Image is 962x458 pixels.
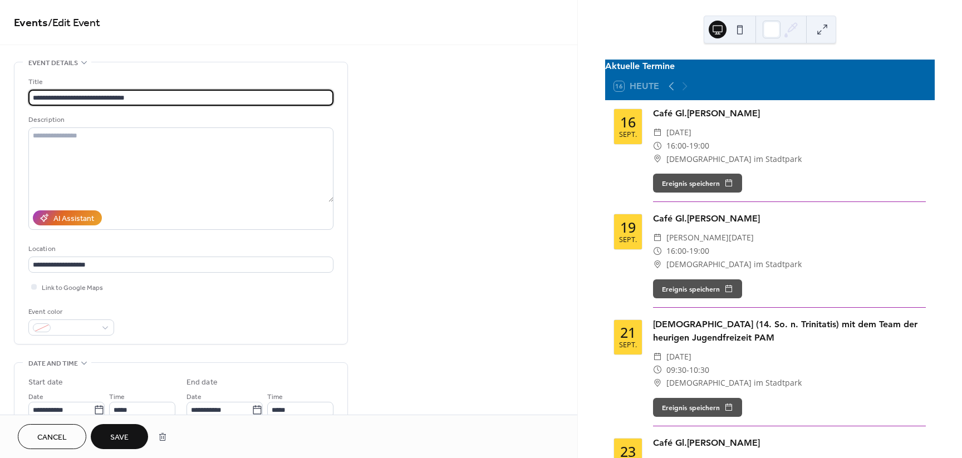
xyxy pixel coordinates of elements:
div: ​ [653,363,662,377]
div: ​ [653,244,662,258]
span: [DATE] [666,126,691,139]
span: Link to Google Maps [42,282,103,294]
span: Cancel [37,432,67,444]
div: Sept. [619,342,637,349]
span: - [686,139,689,152]
span: [DEMOGRAPHIC_DATA] im Stadtpark [666,152,802,166]
span: 09:30 [666,363,686,377]
div: ​ [653,350,662,363]
div: ​ [653,152,662,166]
div: ​ [653,139,662,152]
a: Events [14,12,48,34]
span: 19:00 [689,139,709,152]
span: - [686,363,689,377]
button: Ereignis speichern [653,279,742,298]
div: Sept. [619,237,637,244]
div: Start date [28,377,63,388]
div: 19 [620,220,636,234]
span: [PERSON_NAME][DATE] [666,231,754,244]
span: 16:00 [666,139,686,152]
div: 16 [620,115,636,129]
div: Café Gl.[PERSON_NAME] [653,107,926,120]
div: Description [28,114,331,126]
div: ​ [653,231,662,244]
span: Time [267,391,283,403]
div: ​ [653,376,662,390]
button: Ereignis speichern [653,398,742,417]
span: Date [28,391,43,403]
button: Ereignis speichern [653,174,742,193]
span: [DEMOGRAPHIC_DATA] im Stadtpark [666,258,802,271]
span: [DEMOGRAPHIC_DATA] im Stadtpark [666,376,802,390]
div: Event color [28,306,112,318]
button: Cancel [18,424,86,449]
div: Location [28,243,331,255]
div: Café Gl.[PERSON_NAME] [653,436,926,450]
div: Aktuelle Termine [605,60,935,73]
button: Save [91,424,148,449]
div: 21 [620,326,636,339]
div: ​ [653,258,662,271]
div: ​ [653,126,662,139]
div: [DEMOGRAPHIC_DATA] (14. So. n. Trinitatis) mit dem Team der heurigen Jugendfreizeit PAM [653,318,926,344]
div: Café Gl.[PERSON_NAME] [653,212,926,225]
div: End date [186,377,218,388]
span: Save [110,432,129,444]
span: Time [109,391,125,403]
span: 10:30 [689,363,709,377]
div: AI Assistant [53,213,94,225]
span: 19:00 [689,244,709,258]
div: Title [28,76,331,88]
span: 16:00 [666,244,686,258]
span: Event details [28,57,78,69]
span: [DATE] [666,350,691,363]
div: Sept. [619,131,637,139]
span: Date [186,391,202,403]
span: / Edit Event [48,12,100,34]
span: Date and time [28,358,78,370]
span: - [686,244,689,258]
button: AI Assistant [33,210,102,225]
